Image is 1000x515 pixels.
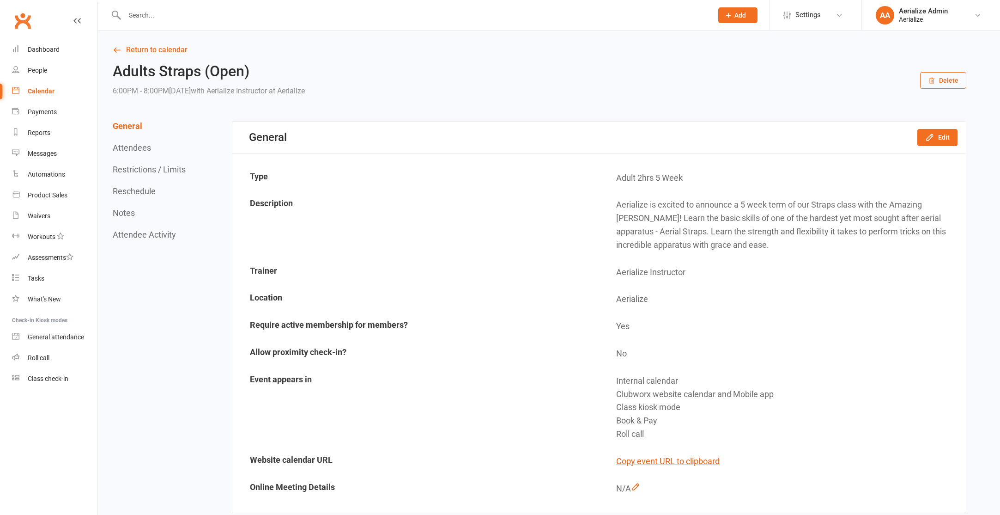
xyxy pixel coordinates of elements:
[12,164,97,185] a: Automations
[269,86,305,95] span: at Aerialize
[12,81,97,102] a: Calendar
[28,212,50,220] div: Waivers
[718,7,758,23] button: Add
[11,9,34,32] a: Clubworx
[113,121,142,131] button: General
[12,227,97,247] a: Workouts
[233,286,599,313] td: Location
[113,85,305,98] div: 6:00PM - 8:00PM[DATE]
[28,87,55,95] div: Calendar
[249,131,287,144] div: General
[233,368,599,448] td: Event appears in
[28,150,57,157] div: Messages
[28,333,84,341] div: General attendance
[12,60,97,81] a: People
[28,275,44,282] div: Tasks
[9,484,31,506] iframe: Intercom live chat
[233,192,599,258] td: Description
[113,143,151,153] button: Attendees
[734,12,746,19] span: Add
[616,401,958,414] div: Class kiosk mode
[113,43,966,56] a: Return to calendar
[191,86,267,95] span: with Aerialize Instructor
[12,102,97,123] a: Payments
[233,448,599,475] td: Website calendar URL
[600,259,965,286] td: Aerialize Instructor
[233,341,599,367] td: Allow proximity check-in?
[616,388,958,401] div: Clubworx website calendar and Mobile app
[600,192,965,258] td: Aerialize is excited to announce a 5 week term of our Straps class with the Amazing [PERSON_NAME]...
[28,295,61,303] div: What's New
[920,72,966,89] button: Delete
[233,259,599,286] td: Trainer
[616,455,720,468] button: Copy event URL to clipboard
[28,233,55,240] div: Workouts
[616,414,958,428] div: Book & Pay
[113,63,305,80] h2: Adults Straps (Open)
[12,143,97,164] a: Messages
[12,348,97,368] a: Roll call
[113,208,135,218] button: Notes
[12,247,97,268] a: Assessments
[616,428,958,441] div: Roll call
[28,375,68,382] div: Class check-in
[28,254,73,261] div: Assessments
[233,165,599,191] td: Type
[28,191,67,199] div: Product Sales
[12,185,97,206] a: Product Sales
[28,171,65,178] div: Automations
[12,368,97,389] a: Class kiosk mode
[113,165,186,174] button: Restrictions / Limits
[12,289,97,310] a: What's New
[600,165,965,191] td: Adult 2hrs 5 Week
[28,129,50,136] div: Reports
[233,476,599,502] td: Online Meeting Details
[917,129,958,146] button: Edit
[28,354,49,362] div: Roll call
[12,39,97,60] a: Dashboard
[12,206,97,227] a: Waivers
[616,482,958,496] div: N/A
[899,7,948,15] div: Aerialize Admin
[113,186,156,196] button: Reschedule
[28,108,57,116] div: Payments
[28,67,47,74] div: People
[616,374,958,388] div: Internal calendar
[600,286,965,313] td: Aerialize
[600,341,965,367] td: No
[28,46,60,53] div: Dashboard
[12,327,97,348] a: General attendance kiosk mode
[876,6,894,25] div: AA
[12,268,97,289] a: Tasks
[899,15,948,24] div: Aerialize
[122,9,706,22] input: Search...
[795,5,821,25] span: Settings
[600,313,965,340] td: Yes
[12,123,97,143] a: Reports
[233,313,599,340] td: Require active membership for members?
[113,230,176,239] button: Attendee Activity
